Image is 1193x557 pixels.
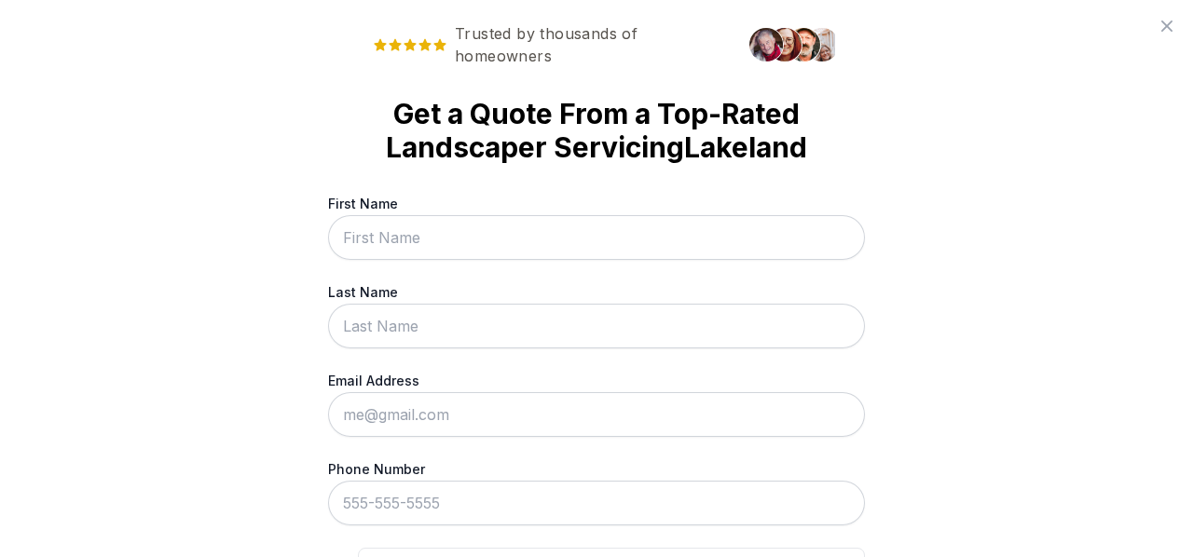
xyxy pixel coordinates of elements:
input: Last Name [328,304,865,348]
input: 555-555-5555 [328,481,865,525]
input: First Name [328,215,865,260]
input: me@gmail.com [328,392,865,437]
label: First Name [328,194,865,213]
label: Last Name [328,282,865,302]
strong: Get a Quote From a Top-Rated Landscaper Servicing Lakeland [358,97,835,164]
label: Email Address [328,371,865,390]
span: Trusted by thousands of homeowners [358,22,738,67]
label: Phone Number [328,459,865,479]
